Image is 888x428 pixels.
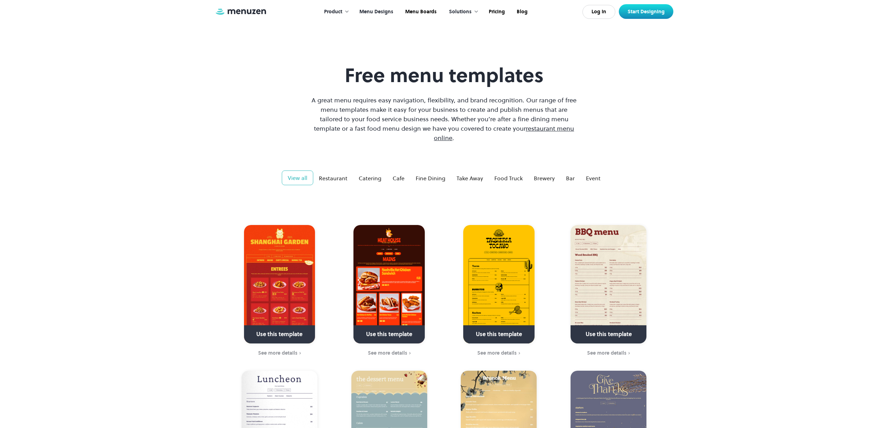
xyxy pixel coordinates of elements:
div: Product [324,8,342,16]
div: See more details [368,350,407,356]
p: A great menu requires easy navigation, flexibility, and brand recognition. Our range of free menu... [310,95,578,143]
div: Solutions [449,8,472,16]
div: Product [317,1,353,23]
a: Use this template [571,225,646,343]
a: See more details [339,349,440,357]
a: Menu Designs [353,1,399,23]
div: Take Away [457,174,483,182]
a: Menu Boards [399,1,442,23]
h1: Free menu templates [310,64,578,87]
a: See more details [558,349,659,357]
div: Bar [566,174,575,182]
div: Food Truck [494,174,523,182]
div: See more details [258,350,298,356]
a: Blog [510,1,533,23]
a: Use this template [244,225,315,343]
div: Event [586,174,601,182]
div: View all [288,174,307,182]
a: Log In [582,5,615,19]
a: Use this template [353,225,424,343]
div: Fine Dining [416,174,445,182]
a: Use this template [463,225,534,343]
a: Pricing [482,1,510,23]
div: Solutions [442,1,482,23]
div: See more details [587,350,626,356]
a: See more details [229,349,330,357]
div: Brewery [534,174,555,182]
div: Catering [359,174,381,182]
div: Restaurant [319,174,348,182]
a: Start Designing [619,4,673,19]
div: Cafe [393,174,404,182]
div: See more details [477,350,517,356]
a: See more details [449,349,550,357]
